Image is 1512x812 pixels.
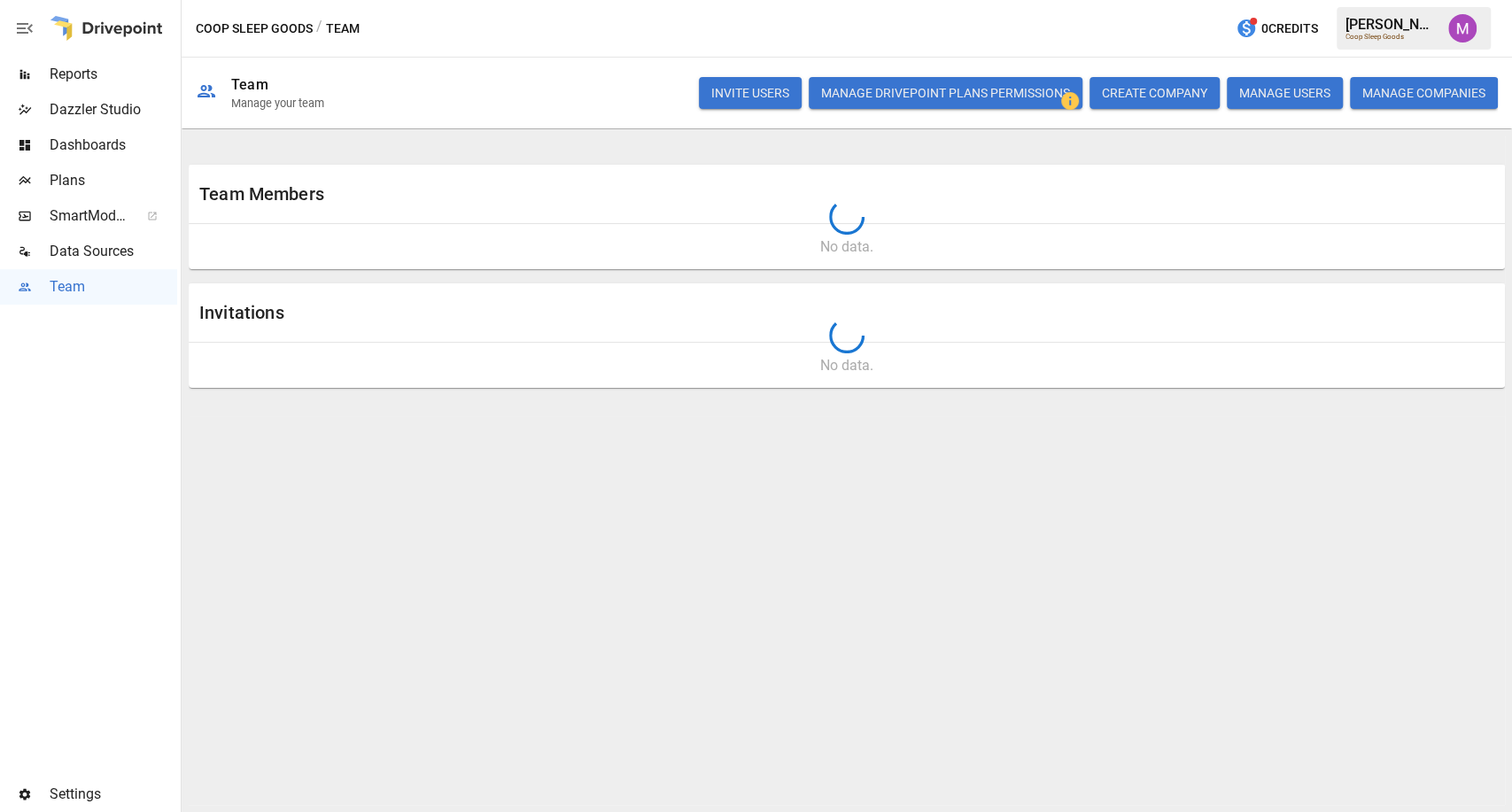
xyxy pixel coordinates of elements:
[50,99,177,120] span: Dazzler Studio
[50,170,177,191] span: Plans
[196,18,313,40] button: Coop Sleep Goods
[50,241,177,262] span: Data Sources
[1261,18,1318,40] span: 0 Credits
[1345,33,1438,41] div: Coop Sleep Goods
[50,205,128,227] span: SmartModel
[1350,77,1498,109] button: MANAGE COMPANIES
[231,76,268,93] div: Team
[50,276,177,298] span: Team
[1345,16,1438,33] div: [PERSON_NAME]
[1438,4,1487,53] button: Umer Muhammed
[231,97,324,110] div: Manage your team
[1229,12,1325,45] button: 0Credits
[127,203,139,225] span: ™
[50,135,177,156] span: Dashboards
[316,18,322,40] div: /
[50,64,177,85] span: Reports
[50,784,177,805] span: Settings
[699,77,802,109] button: INVITE USERS
[809,77,1082,109] button: Manage Drivepoint Plans Permissions
[1227,77,1343,109] button: MANAGE USERS
[1448,14,1477,43] img: Umer Muhammed
[1089,77,1220,109] button: CREATE COMPANY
